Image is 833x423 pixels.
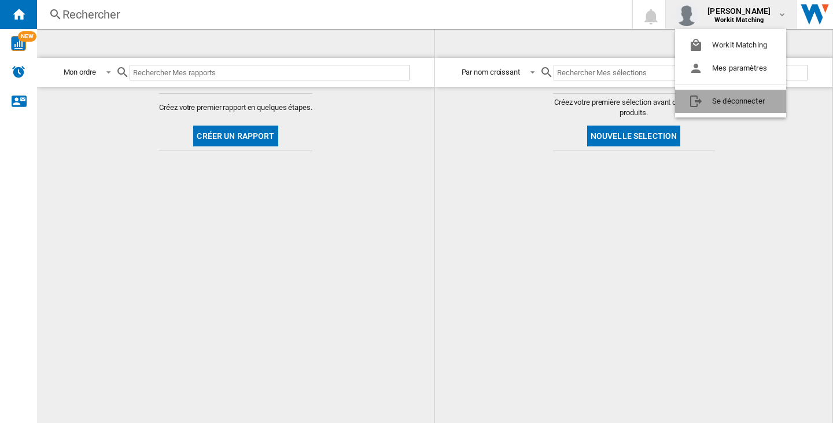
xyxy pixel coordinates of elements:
[675,90,786,113] button: Se déconnecter
[675,57,786,80] button: Mes paramètres
[675,34,786,57] button: Workit Matching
